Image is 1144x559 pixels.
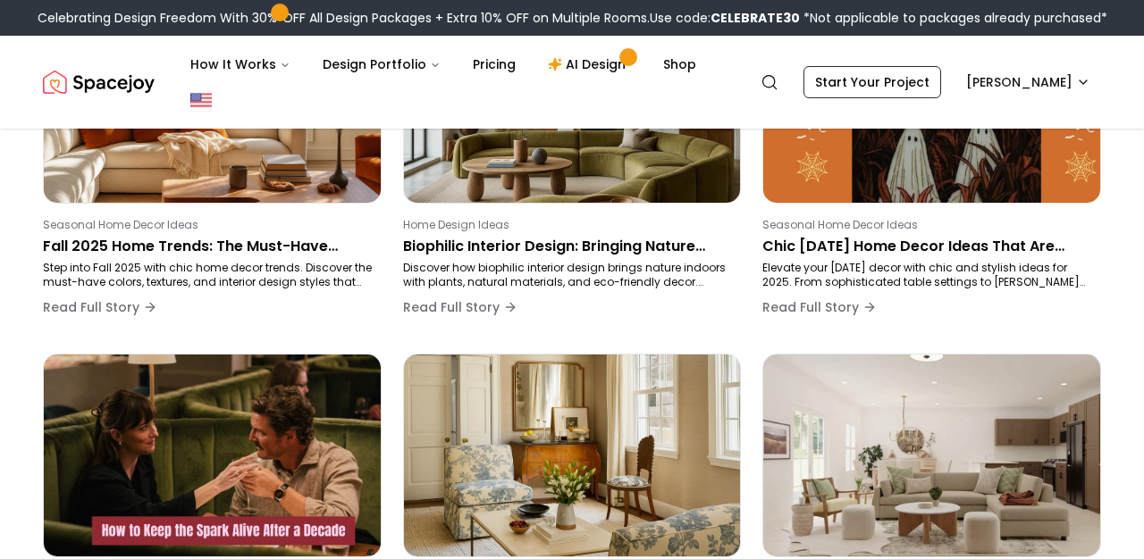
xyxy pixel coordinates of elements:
p: Home Design Ideas [403,218,735,232]
button: How It Works [176,46,305,82]
p: Seasonal Home Decor Ideas [43,218,374,232]
nav: Global [43,36,1101,129]
p: Fall 2025 Home Trends: The Must-Have Colors, Textures, and Decor Styles [43,236,374,257]
button: Read Full Story [762,289,877,325]
img: United States [190,89,212,111]
nav: Main [176,46,711,82]
button: Read Full Story [43,289,157,325]
b: CELEBRATE30 [711,9,800,27]
img: Spacejoy Logo [43,64,155,100]
a: AI Design [534,46,645,82]
p: Elevate your [DATE] decor with chic and stylish ideas for 2025. From sophisticated table settings... [762,261,1094,289]
img: How to Keep the Spark Alive After a Decade (and a Mortgage) [44,355,381,556]
p: Discover how biophilic interior design brings nature indoors with plants, natural materials, and ... [403,261,735,289]
button: [PERSON_NAME] [955,66,1101,98]
a: Pricing [458,46,530,82]
button: Design Portfolio [308,46,455,82]
div: Celebrating Design Freedom With 30% OFF All Design Packages + Extra 10% OFF on Multiple Rooms. [38,9,1107,27]
a: Shop [649,46,711,82]
img: The Psychology of Layout: How Furniture Placement Impacts Your Daily Life [763,355,1100,556]
p: Step into Fall 2025 with chic home decor trends. Discover the must-have colors, textures, and int... [43,261,374,289]
a: Spacejoy [43,64,155,100]
p: Chic [DATE] Home Decor Ideas That Are Actually Stylish for 2025 [762,236,1094,257]
img: Future-Proof Home Design: Sustainable, Flexible Spaces for the Way We’ll Live in 2030 [404,355,741,556]
p: Seasonal Home Decor Ideas [762,218,1094,232]
a: Start Your Project [803,66,941,98]
span: Use code: [650,9,800,27]
span: *Not applicable to packages already purchased* [800,9,1107,27]
p: Biophilic Interior Design: Bringing Nature Indoors for Modern Homes [403,236,735,257]
button: Read Full Story [403,289,517,325]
